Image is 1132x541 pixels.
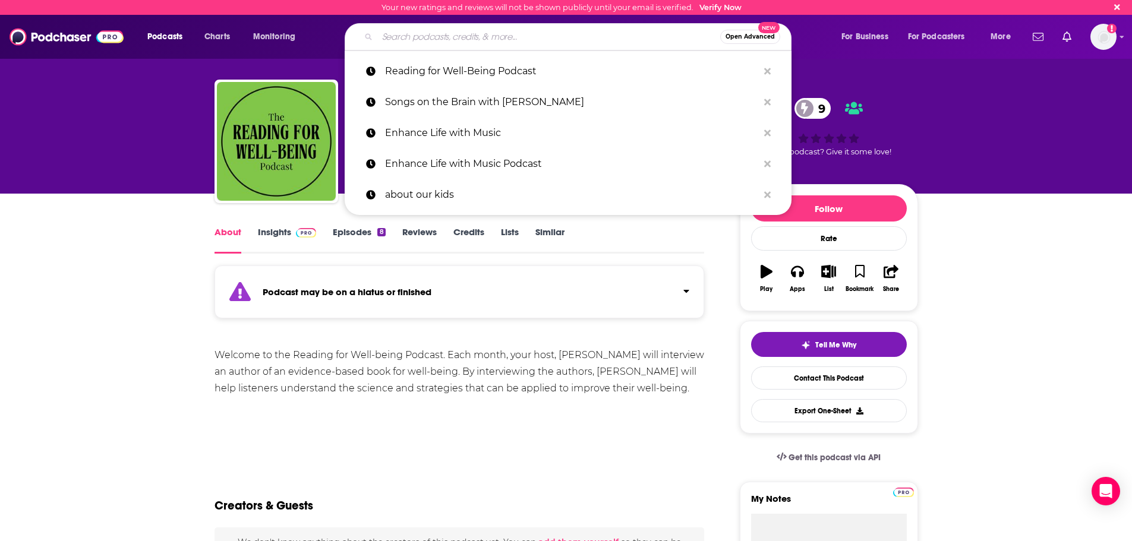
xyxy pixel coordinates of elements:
div: List [824,286,834,293]
a: Contact This Podcast [751,366,907,390]
a: Episodes8 [333,226,385,254]
button: open menu [139,27,198,46]
a: about our kids [345,179,792,210]
div: Apps [790,286,805,293]
p: Reading for Well-Being Podcast [385,56,758,87]
div: Share [883,286,899,293]
svg: Email not verified [1107,24,1117,33]
button: Open AdvancedNew [720,30,780,44]
p: Songs on the Brain with Phoenix Hart [385,87,758,118]
a: Show notifications dropdown [1058,27,1076,47]
a: Enhance Life with Music Podcast [345,148,792,179]
img: Reading for Well-Being Podcast [217,82,336,201]
div: 9Good podcast? Give it some love! [740,90,918,164]
button: Play [751,257,782,300]
input: Search podcasts, credits, & more... [377,27,720,46]
div: Play [760,286,772,293]
strong: Podcast may be on a hiatus or finished [263,286,431,298]
a: Enhance Life with Music [345,118,792,148]
img: Podchaser Pro [893,488,914,497]
span: Tell Me Why [815,340,856,350]
span: Podcasts [147,29,182,45]
span: For Business [841,29,888,45]
span: Logged in as celadonmarketing [1090,24,1117,50]
span: Get this podcast via API [789,453,881,463]
a: Pro website [893,486,914,497]
div: Search podcasts, credits, & more... [356,23,803,50]
img: Podchaser - Follow, Share and Rate Podcasts [10,26,124,48]
button: Bookmark [844,257,875,300]
a: Songs on the Brain with [PERSON_NAME] [345,87,792,118]
a: Similar [535,226,565,254]
span: New [758,22,780,33]
div: Open Intercom Messenger [1092,477,1120,505]
span: For Podcasters [908,29,965,45]
h2: Creators & Guests [215,498,313,513]
a: Get this podcast via API [767,443,891,472]
img: User Profile [1090,24,1117,50]
p: Enhance Life with Music Podcast [385,148,758,179]
span: More [991,29,1011,45]
button: open menu [833,27,903,46]
a: 9 [794,98,831,119]
div: 8 [377,228,385,236]
button: open menu [245,27,311,46]
button: Show profile menu [1090,24,1117,50]
a: InsightsPodchaser Pro [258,226,317,254]
p: Enhance Life with Music [385,118,758,148]
a: Verify Now [699,3,742,12]
div: Bookmark [846,286,874,293]
button: Export One-Sheet [751,399,907,422]
span: Open Advanced [726,34,775,40]
img: tell me why sparkle [801,340,811,350]
div: Rate [751,226,907,251]
a: About [215,226,241,254]
span: Monitoring [253,29,295,45]
button: List [813,257,844,300]
a: Lists [501,226,519,254]
div: Your new ratings and reviews will not be shown publicly until your email is verified. [381,3,742,12]
a: Charts [197,27,237,46]
button: Share [875,257,906,300]
button: Apps [782,257,813,300]
a: Reviews [402,226,437,254]
button: tell me why sparkleTell Me Why [751,332,907,357]
span: 9 [806,98,831,119]
img: Podchaser Pro [296,228,317,238]
a: Show notifications dropdown [1028,27,1048,47]
div: Welcome to the Reading for Well-being Podcast. Each month, your host, [PERSON_NAME] will intervie... [215,347,705,397]
a: Credits [453,226,484,254]
label: My Notes [751,493,907,514]
a: Reading for Well-Being Podcast [345,56,792,87]
button: Follow [751,195,907,222]
button: open menu [982,27,1026,46]
span: Good podcast? Give it some love! [767,147,891,156]
button: open menu [900,27,982,46]
span: Charts [204,29,230,45]
section: Click to expand status details [215,273,705,318]
p: about our kids [385,179,758,210]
